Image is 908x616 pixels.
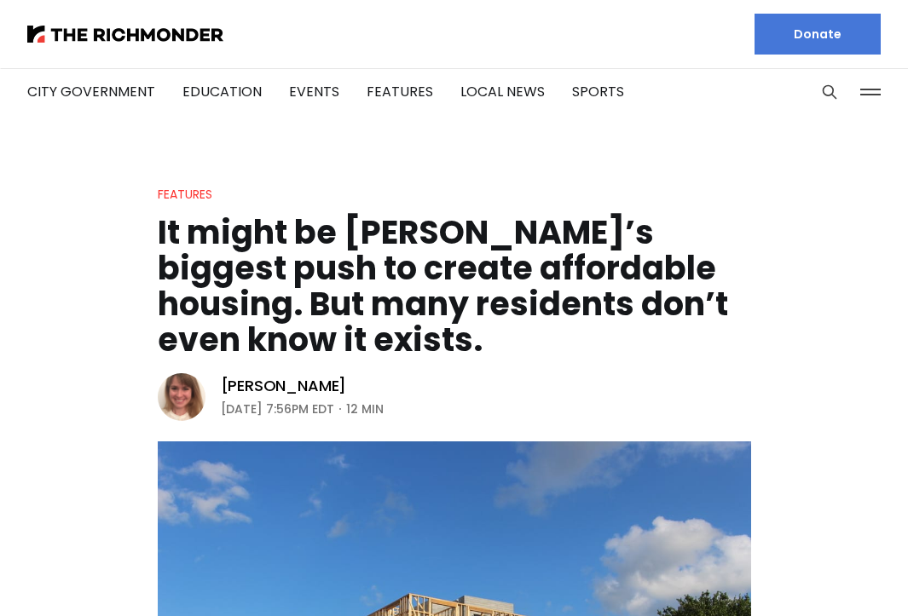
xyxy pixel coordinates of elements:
[367,82,433,101] a: Features
[158,373,205,421] img: Sarah Vogelsong
[817,79,842,105] button: Search this site
[572,82,624,101] a: Sports
[221,399,334,419] time: [DATE] 7:56PM EDT
[158,186,212,203] a: Features
[460,82,545,101] a: Local News
[27,26,223,43] img: The Richmonder
[764,533,908,616] iframe: portal-trigger
[346,399,384,419] span: 12 min
[158,215,751,358] h1: It might be [PERSON_NAME]’s biggest push to create affordable housing. But many residents don’t e...
[221,376,347,396] a: [PERSON_NAME]
[27,82,155,101] a: City Government
[289,82,339,101] a: Events
[755,14,881,55] a: Donate
[182,82,262,101] a: Education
